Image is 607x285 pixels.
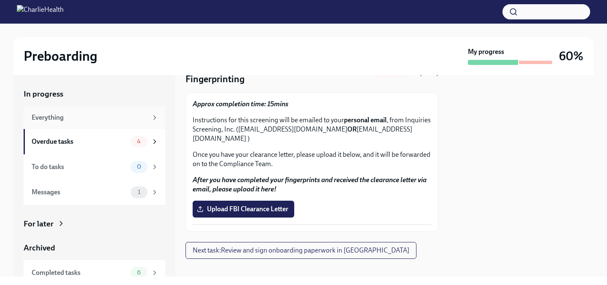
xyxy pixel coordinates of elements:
a: For later [24,218,165,229]
a: Archived [24,242,165,253]
a: Messages1 [24,180,165,205]
span: Due [409,70,438,77]
strong: OR [347,125,357,133]
h3: 60% [559,48,583,64]
strong: After you have completed your fingerprints and received the clearance letter via email, please up... [193,176,427,193]
div: Overdue tasks [32,137,127,146]
div: Messages [32,188,127,197]
strong: [DATE] [420,70,438,77]
p: Once you have your clearance letter, please upload it below, and it will be forwarded on to the C... [193,150,431,169]
div: To do tasks [32,162,127,172]
span: 0 [132,164,146,170]
span: 4 [132,138,146,145]
img: CharlieHealth [17,5,64,19]
span: 1 [133,189,145,195]
span: Upload FBI Clearance Letter [199,205,288,213]
button: Next task:Review and sign onboarding paperwork in [GEOGRAPHIC_DATA] [185,242,416,259]
span: 6 [132,269,146,276]
div: Completed tasks [32,268,127,277]
p: Instructions for this screening will be emailed to your , from Inquiries Screening, Inc. ([EMAIL_... [193,116,431,143]
div: For later [24,218,54,229]
strong: Approx completion time: 15mins [193,100,288,108]
div: Everything [32,113,148,122]
a: Everything [24,106,165,129]
span: Next task : Review and sign onboarding paperwork in [GEOGRAPHIC_DATA] [193,246,409,255]
strong: personal email [344,116,387,124]
a: In progress [24,89,165,99]
a: To do tasks0 [24,154,165,180]
strong: My progress [468,47,504,56]
h2: Preboarding [24,48,97,65]
a: Overdue tasks4 [24,129,165,154]
label: Upload FBI Clearance Letter [193,201,294,218]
